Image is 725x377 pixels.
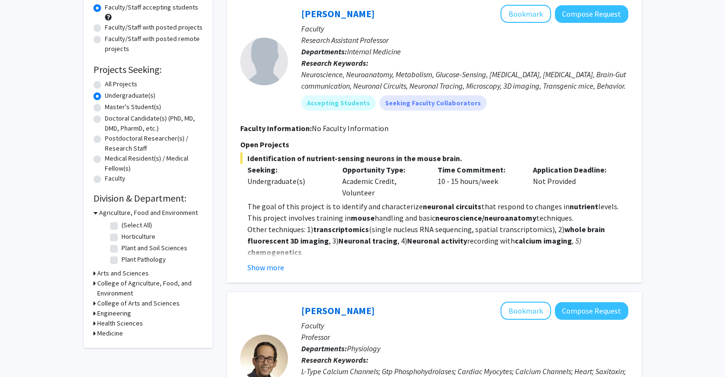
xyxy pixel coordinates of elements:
[338,236,398,245] strong: Neuronal tracing
[301,34,628,46] p: Research Assistant Professor
[247,201,628,224] p: The goal of this project is to identify and characterize that respond to changes in levels. This ...
[240,139,628,150] p: Open Projects
[301,58,368,68] b: Research Keywords:
[301,8,375,20] a: [PERSON_NAME]
[301,69,628,92] div: Neuroscience, Neuroanatomy, Metabolism, Glucose-Sensing, [MEDICAL_DATA], [MEDICAL_DATA], Brain-Gu...
[301,305,375,316] a: [PERSON_NAME]
[555,302,628,320] button: Compose Request to Jonathan Satin
[515,236,572,245] strong: calcium imaging
[122,232,155,242] label: Horticulture
[312,123,388,133] span: No Faculty Information
[435,213,536,223] strong: neuroscience/neuroanatomy
[438,164,519,175] p: Time Commitment:
[347,47,401,56] span: Internal Medicine
[500,302,551,320] button: Add Jonathan Satin to Bookmarks
[526,164,621,198] div: Not Provided
[99,208,198,218] h3: Agriculture, Food and Environment
[122,243,187,253] label: Plant and Soil Sciences
[105,2,198,12] label: Faculty/Staff accepting students
[122,255,166,265] label: Plant Pathology
[97,308,131,318] h3: Engineering
[93,64,203,75] h2: Projects Seeking:
[379,95,487,111] mat-chip: Seeking Faculty Collaborators
[97,318,143,328] h3: Health Sciences
[7,334,41,370] iframe: Chat
[105,34,203,54] label: Faculty/Staff with posted remote projects
[247,247,302,257] strong: chemogenetics
[423,202,481,211] strong: neuronal circuits
[301,95,376,111] mat-chip: Accepting Students
[105,153,203,173] label: Medical Resident(s) / Medical Fellow(s)
[105,113,203,133] label: Doctoral Candidate(s) (PhD, MD, DMD, PharmD, etc.)
[105,133,203,153] label: Postdoctoral Researcher(s) / Research Staff
[500,5,551,23] button: Add Ioannis Papazoglou to Bookmarks
[93,193,203,204] h2: Division & Department:
[97,298,180,308] h3: College of Arts and Sciences
[97,278,203,298] h3: College of Agriculture, Food, and Environment
[247,262,284,273] button: Show more
[430,164,526,198] div: 10 - 15 hours/week
[122,220,152,230] label: (Select All)
[301,23,628,34] p: Faculty
[301,47,347,56] b: Departments:
[247,224,628,258] p: Other techniques: 1) (single nucleus RNA sequencing, spatial transcriptomics), 2) , 3) , 4) recor...
[342,164,423,175] p: Opportunity Type:
[351,213,375,223] strong: mouse
[533,164,614,175] p: Application Deadline:
[105,102,161,112] label: Master's Student(s)
[347,344,380,353] span: Physiology
[335,164,430,198] div: Academic Credit, Volunteer
[247,164,328,175] p: Seeking:
[105,173,125,183] label: Faculty
[247,175,328,187] div: Undergraduate(s)
[105,79,137,89] label: All Projects
[572,236,582,245] em: , 5)
[105,91,155,101] label: Undergraduate(s)
[407,236,467,245] strong: Neuronal activity
[97,328,123,338] h3: Medicine
[97,268,149,278] h3: Arts and Sciences
[301,331,628,343] p: Professor
[555,5,628,23] button: Compose Request to Ioannis Papazoglou
[105,22,203,32] label: Faculty/Staff with posted projects
[570,202,598,211] strong: nutrient
[301,355,368,365] b: Research Keywords:
[301,320,628,331] p: Faculty
[240,123,312,133] b: Faculty Information:
[301,344,347,353] b: Departments:
[313,224,369,234] strong: transcriptomics
[240,153,628,164] span: Identification of nutrient-sensing neurons in the mouse brain.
